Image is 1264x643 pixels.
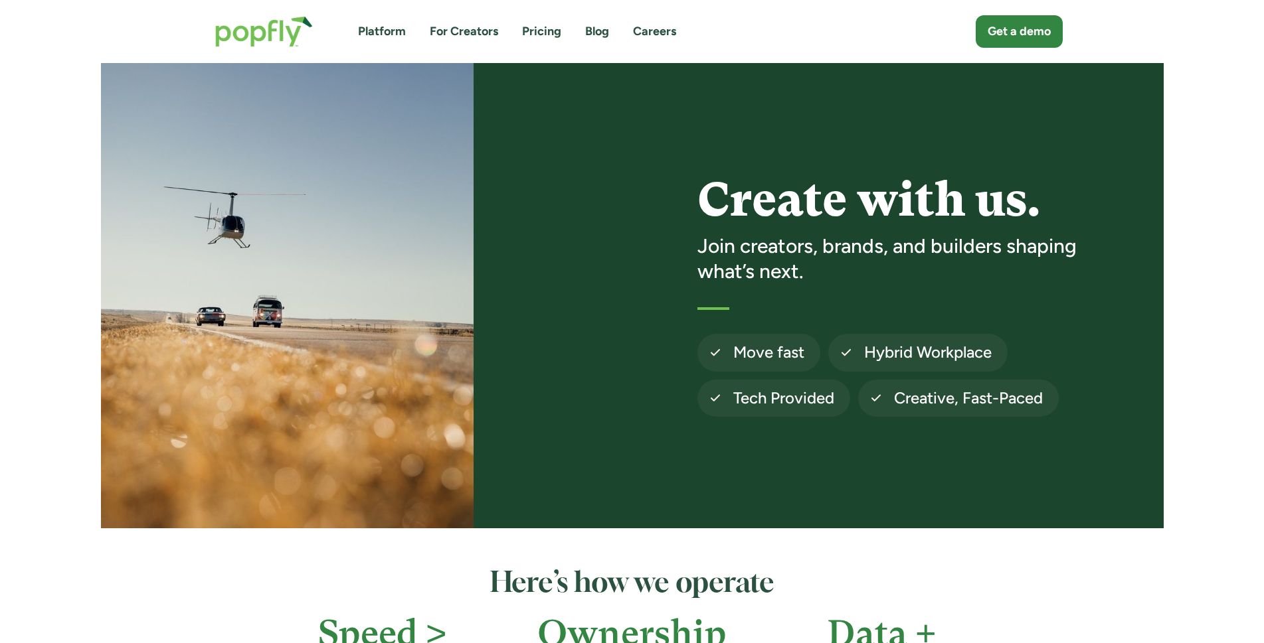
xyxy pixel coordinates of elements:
a: Get a demo [976,15,1063,48]
h4: Move fast [733,342,804,363]
h1: Create with us. [697,175,1099,226]
h4: Creative, Fast-Paced [894,388,1043,409]
h4: Tech Provided [733,388,834,409]
a: For Creators [430,23,498,40]
h2: Here’s how we operate [282,568,982,600]
h3: Join creators, brands, and builders shaping what’s next. [697,234,1099,283]
a: home [202,3,326,60]
a: Careers [633,23,676,40]
a: Pricing [522,23,561,40]
a: Platform [358,23,406,40]
a: Blog [585,23,609,40]
h4: Hybrid Workplace [864,342,992,363]
div: Get a demo [988,23,1051,40]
